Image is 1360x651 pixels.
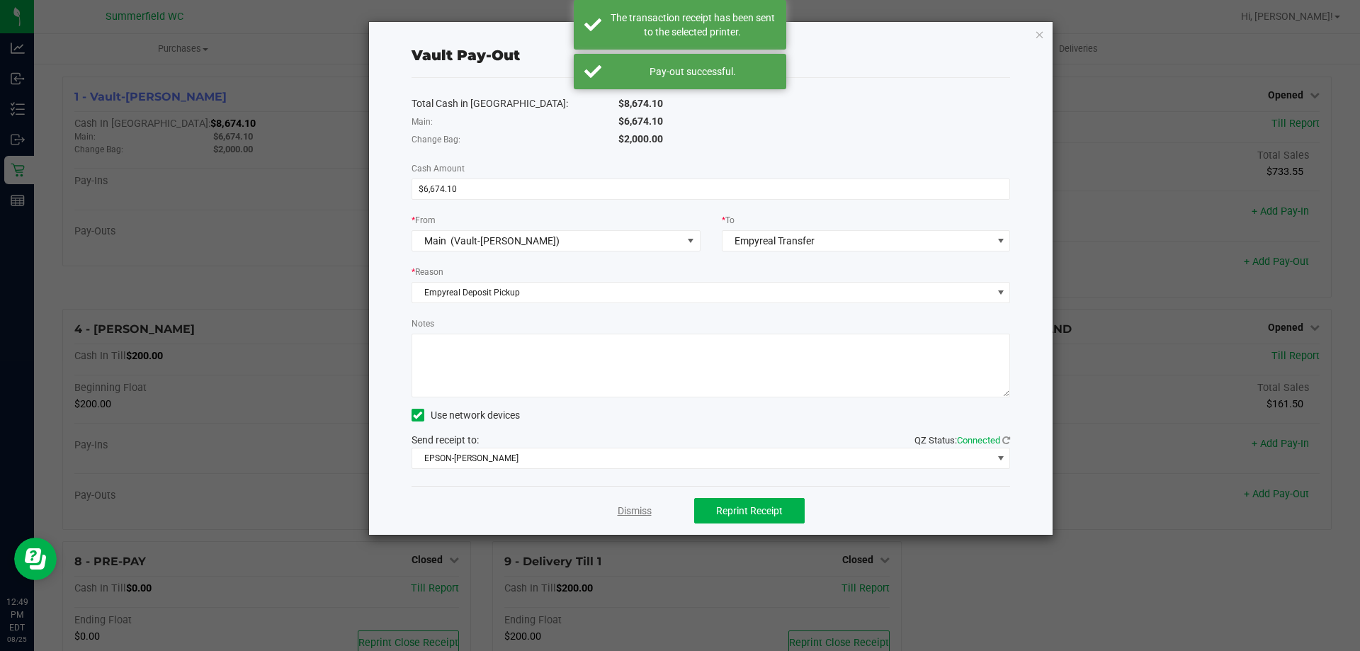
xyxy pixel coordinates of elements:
button: Reprint Receipt [694,498,805,523]
span: Send receipt to: [412,434,479,446]
span: EPSON-[PERSON_NAME] [412,448,992,468]
label: To [722,214,735,227]
span: Main: [412,117,433,127]
a: Dismiss [618,504,652,519]
label: Notes [412,317,434,330]
label: From [412,214,436,227]
iframe: Resource center [14,538,57,580]
span: $6,674.10 [618,115,663,127]
span: $2,000.00 [618,133,663,145]
span: Empyreal Transfer [735,235,815,247]
span: Empyreal Deposit Pickup [412,283,992,302]
div: Pay-out successful. [609,64,776,79]
span: Connected [957,435,1000,446]
span: Reprint Receipt [716,505,783,516]
label: Use network devices [412,408,520,423]
span: $8,674.10 [618,98,663,109]
span: Cash Amount [412,164,465,174]
div: Vault Pay-Out [412,45,520,66]
label: Reason [412,266,443,278]
span: (Vault-[PERSON_NAME]) [450,235,560,247]
span: QZ Status: [914,435,1010,446]
span: Total Cash in [GEOGRAPHIC_DATA]: [412,98,568,109]
span: Change Bag: [412,135,460,145]
div: The transaction receipt has been sent to the selected printer. [609,11,776,39]
span: Main [424,235,446,247]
